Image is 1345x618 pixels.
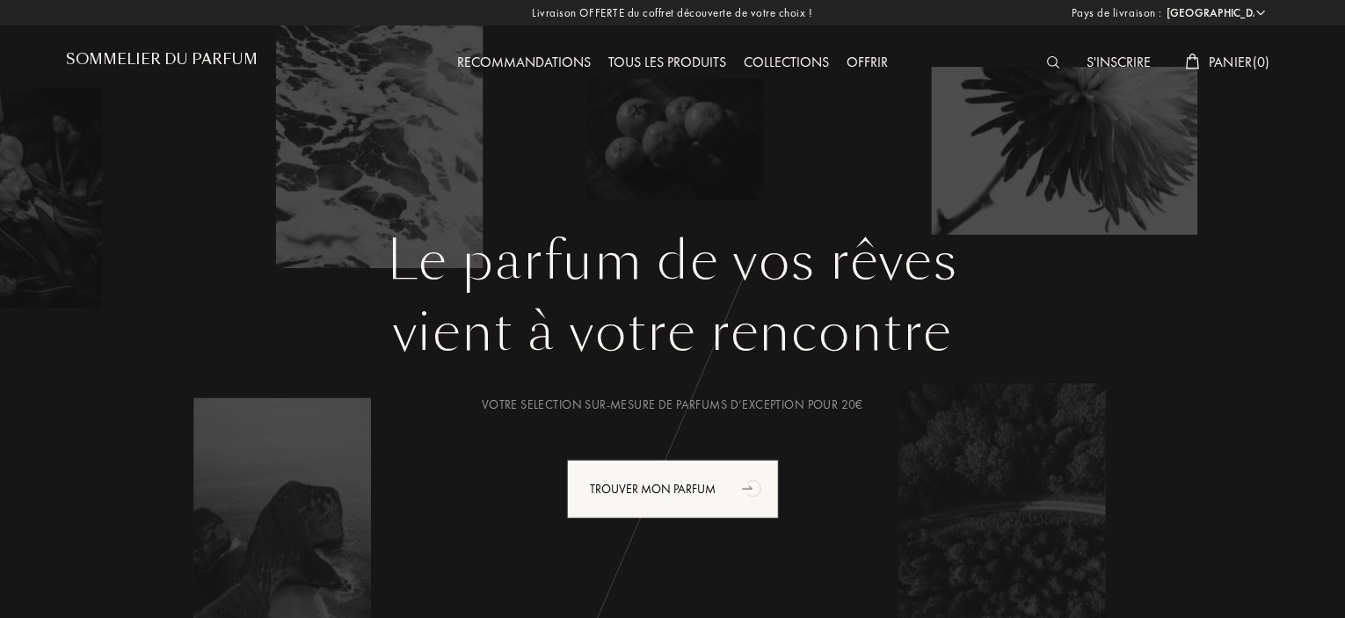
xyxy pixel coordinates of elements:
a: Tous les produits [600,53,735,71]
div: Tous les produits [600,52,735,75]
a: S'inscrire [1078,53,1160,71]
a: Trouver mon parfumanimation [554,460,792,519]
a: Recommandations [448,53,600,71]
a: Offrir [838,53,897,71]
a: Collections [735,53,838,71]
div: Trouver mon parfum [567,460,779,519]
a: Sommelier du Parfum [66,51,258,75]
span: Pays de livraison : [1072,4,1162,22]
div: Recommandations [448,52,600,75]
span: Panier ( 0 ) [1209,53,1270,71]
h1: Sommelier du Parfum [66,51,258,68]
div: animation [736,470,771,505]
img: cart_white.svg [1186,54,1200,69]
div: Collections [735,52,838,75]
h1: Le parfum de vos rêves [79,229,1266,293]
div: Offrir [838,52,897,75]
div: vient à votre rencontre [79,293,1266,372]
div: S'inscrire [1078,52,1160,75]
div: Votre selection sur-mesure de parfums d’exception pour 20€ [79,396,1266,414]
img: search_icn_white.svg [1047,56,1060,69]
